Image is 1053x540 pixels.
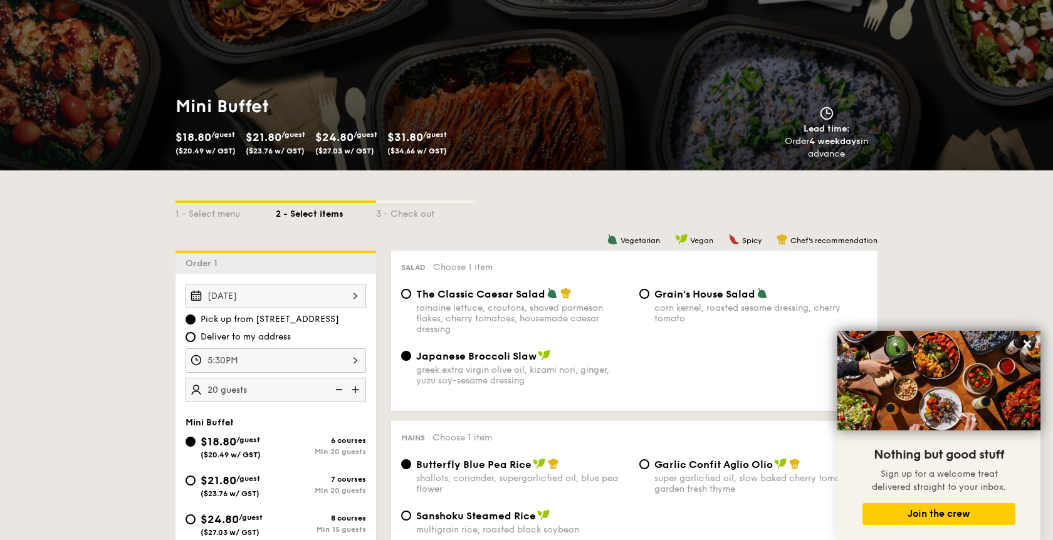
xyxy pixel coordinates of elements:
span: ($27.03 w/ GST) [315,147,374,155]
span: $24.80 [315,130,354,144]
span: /guest [236,435,260,444]
img: icon-chef-hat.a58ddaea.svg [789,458,800,469]
div: super garlicfied oil, slow baked cherry tomatoes, garden fresh thyme [654,473,867,494]
img: icon-vegan.f8ff3823.svg [537,509,550,521]
span: Butterfly Blue Pea Rice [416,459,532,470]
h1: Mini Buffet [175,95,521,118]
span: Mains [401,434,425,442]
div: multigrain rice, roasted black soybean [416,524,629,535]
input: Deliver to my address [186,332,196,342]
span: $18.80 [175,130,211,144]
span: ($27.03 w/ GST) [201,528,259,537]
span: Pick up from [STREET_ADDRESS] [201,313,339,326]
span: Choose 1 item [433,262,493,273]
div: Order in advance [770,135,883,160]
span: $18.80 [201,435,236,449]
span: /guest [236,474,260,483]
input: Event date [186,284,366,308]
img: icon-spicy.37a8142b.svg [728,234,740,245]
div: Min 20 guests [276,486,366,495]
span: Grain's House Salad [654,288,755,300]
div: greek extra virgin olive oil, kizami nori, ginger, yuzu soy-sesame dressing [416,365,629,386]
span: ($23.76 w/ GST) [201,489,259,498]
input: Sanshoku Steamed Ricemultigrain rice, roasted black soybean [401,511,411,521]
input: Garlic Confit Aglio Oliosuper garlicfied oil, slow baked cherry tomatoes, garden fresh thyme [639,459,649,469]
span: Vegan [690,236,713,245]
span: Sign up for a welcome treat delivered straight to your inbox. [872,469,1006,492]
input: Pick up from [STREET_ADDRESS] [186,314,196,325]
span: Nothing but good stuff [874,447,1004,462]
span: /guest [423,130,447,139]
span: /guest [211,130,235,139]
button: Close [1017,334,1037,354]
span: $21.80 [246,130,281,144]
div: corn kernel, roasted sesame dressing, cherry tomato [654,303,867,324]
button: Join the crew [862,503,1015,525]
span: Order 1 [186,258,223,269]
span: Chef's recommendation [790,236,877,245]
span: Mini Buffet [186,417,234,428]
span: Lead time: [804,123,850,134]
input: $24.80/guest($27.03 w/ GST)8 coursesMin 15 guests [186,514,196,524]
img: icon-vegetarian.fe4039eb.svg [607,234,618,245]
img: icon-vegan.f8ff3823.svg [675,234,688,245]
input: $18.80/guest($20.49 w/ GST)6 coursesMin 20 guests [186,437,196,447]
input: Number of guests [186,378,366,402]
img: icon-vegan.f8ff3823.svg [774,458,787,469]
span: ($34.66 w/ GST) [387,147,447,155]
div: shallots, coriander, supergarlicfied oil, blue pea flower [416,473,629,494]
img: icon-reduce.1d2dbef1.svg [328,378,347,402]
div: 2 - Select items [276,203,376,221]
img: DSC07876-Edit02-Large.jpeg [837,331,1040,430]
img: icon-vegan.f8ff3823.svg [538,350,550,361]
div: 3 - Check out [376,203,476,221]
div: romaine lettuce, croutons, shaved parmesan flakes, cherry tomatoes, housemade caesar dressing [416,303,629,335]
span: Choose 1 item [432,432,492,443]
span: $24.80 [201,512,239,526]
span: ($20.49 w/ GST) [201,450,261,459]
div: 8 courses [276,514,366,522]
span: Salad [401,263,426,272]
span: Spicy [742,236,762,245]
div: Min 15 guests [276,525,366,534]
div: Min 20 guests [276,447,366,456]
span: $21.80 [201,474,236,487]
span: /guest [281,130,305,139]
div: 6 courses [276,436,366,445]
span: ($20.49 w/ GST) [175,147,236,155]
img: icon-clock.2db775ea.svg [817,106,836,120]
img: icon-chef-hat.a58ddaea.svg [548,458,559,469]
input: Butterfly Blue Pea Riceshallots, coriander, supergarlicfied oil, blue pea flower [401,459,411,469]
div: 7 courses [276,475,366,484]
span: /guest [239,513,263,522]
strong: 4 weekdays [809,136,861,147]
img: icon-vegetarian.fe4039eb.svg [757,288,768,299]
span: /guest [354,130,377,139]
input: Grain's House Saladcorn kernel, roasted sesame dressing, cherry tomato [639,289,649,299]
input: The Classic Caesar Saladromaine lettuce, croutons, shaved parmesan flakes, cherry tomatoes, house... [401,289,411,299]
span: Deliver to my address [201,331,291,343]
input: Pick up time [186,348,366,373]
span: Japanese Broccoli Slaw [416,350,537,362]
img: icon-chef-hat.a58ddaea.svg [777,234,788,245]
input: Japanese Broccoli Slawgreek extra virgin olive oil, kizami nori, ginger, yuzu soy-sesame dressing [401,351,411,361]
span: Garlic Confit Aglio Olio [654,459,773,470]
span: The Classic Caesar Salad [416,288,545,300]
img: icon-vegan.f8ff3823.svg [533,458,545,469]
input: $21.80/guest($23.76 w/ GST)7 coursesMin 20 guests [186,475,196,485]
span: $31.80 [387,130,423,144]
img: icon-add.58712e84.svg [347,378,366,402]
span: ($23.76 w/ GST) [246,147,305,155]
span: Vegetarian [621,236,660,245]
img: icon-chef-hat.a58ddaea.svg [560,288,572,299]
div: 1 - Select menu [175,203,276,221]
img: icon-vegetarian.fe4039eb.svg [547,288,558,299]
span: Sanshoku Steamed Rice [416,510,536,522]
